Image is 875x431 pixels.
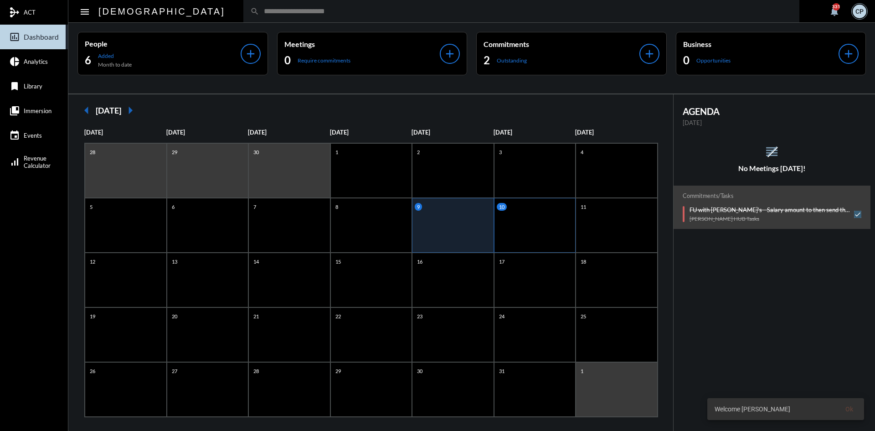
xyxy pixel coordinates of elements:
h2: [DEMOGRAPHIC_DATA] [98,4,225,19]
p: 7 [251,203,258,211]
p: 30 [415,367,425,375]
mat-icon: Side nav toggle icon [79,6,90,17]
p: 27 [170,367,180,375]
span: Immersion [24,107,51,114]
span: Events [24,132,42,139]
p: 28 [87,148,98,156]
mat-icon: arrow_left [77,101,96,119]
p: 3 [497,148,504,156]
p: 5 [87,203,95,211]
p: 6 [170,203,177,211]
p: 4 [578,148,586,156]
p: 25 [578,312,588,320]
p: 15 [333,258,343,265]
p: 1 [333,148,340,156]
button: Ok [838,401,860,417]
mat-icon: collections_bookmark [9,105,20,116]
mat-icon: add [443,47,456,60]
p: 13 [170,258,180,265]
p: Business [683,40,839,48]
mat-icon: notifications [829,6,840,17]
p: [DATE] [412,129,494,136]
p: 22 [333,312,343,320]
p: Month to date [98,61,132,68]
mat-icon: signal_cellular_alt [9,156,20,167]
span: Dashboard [24,33,59,41]
div: CP [853,5,866,18]
h2: 6 [85,53,91,68]
p: [DATE] [683,119,862,126]
p: 18 [578,258,588,265]
span: Welcome [PERSON_NAME] [715,405,790,414]
span: Revenue Calculator [24,155,51,169]
p: Outstanding [497,57,527,64]
mat-icon: arrow_right [121,101,139,119]
mat-icon: pie_chart [9,56,20,67]
p: [DATE] [84,129,166,136]
p: [PERSON_NAME] HUB Tasks [690,215,850,222]
p: People [85,39,241,48]
p: 19 [87,312,98,320]
h2: AGENDA [683,106,862,117]
p: Require commitments [298,57,350,64]
p: 31 [497,367,507,375]
h2: [DATE] [96,105,121,115]
p: 16 [415,258,425,265]
span: Ok [845,405,853,413]
h2: 0 [683,53,690,68]
p: 28 [251,367,261,375]
p: 29 [333,367,343,375]
p: 23 [415,312,425,320]
p: 21 [251,312,261,320]
p: 26 [87,367,98,375]
p: Meetings [284,40,440,48]
p: 29 [170,148,180,156]
p: 17 [497,258,507,265]
p: 20 [170,312,180,320]
p: [DATE] [166,129,248,136]
p: 10 [497,203,507,211]
mat-icon: bookmark [9,81,20,92]
p: 8 [333,203,340,211]
h5: No Meetings [DATE]! [674,164,871,172]
span: Library [24,83,42,90]
mat-icon: mediation [9,7,20,18]
p: [DATE] [494,129,576,136]
p: 30 [251,148,261,156]
p: 24 [497,312,507,320]
mat-icon: add [643,47,656,60]
p: [DATE] [575,129,657,136]
p: Commitments [484,40,639,48]
p: 1 [578,367,586,375]
p: Opportunities [696,57,731,64]
p: 12 [87,258,98,265]
h2: 0 [284,53,291,68]
p: 14 [251,258,261,265]
h2: Commitments/Tasks [683,192,862,199]
mat-icon: add [244,47,257,60]
p: 2 [415,148,422,156]
mat-icon: add [842,47,855,60]
p: FU with [PERSON_NAME]'s - Salary amount to then send the Life Insurance + His wife [690,206,850,213]
button: Toggle sidenav [76,2,94,21]
span: Analytics [24,58,48,65]
p: [DATE] [330,129,412,136]
p: 9 [415,203,422,211]
p: [DATE] [248,129,330,136]
mat-icon: insert_chart_outlined [9,31,20,42]
mat-icon: search [250,7,259,16]
h2: 2 [484,53,490,68]
div: 331 [833,3,840,10]
span: ACT [24,9,36,16]
p: 11 [578,203,588,211]
mat-icon: event [9,130,20,141]
p: Added [98,52,132,59]
mat-icon: reorder [764,144,779,159]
